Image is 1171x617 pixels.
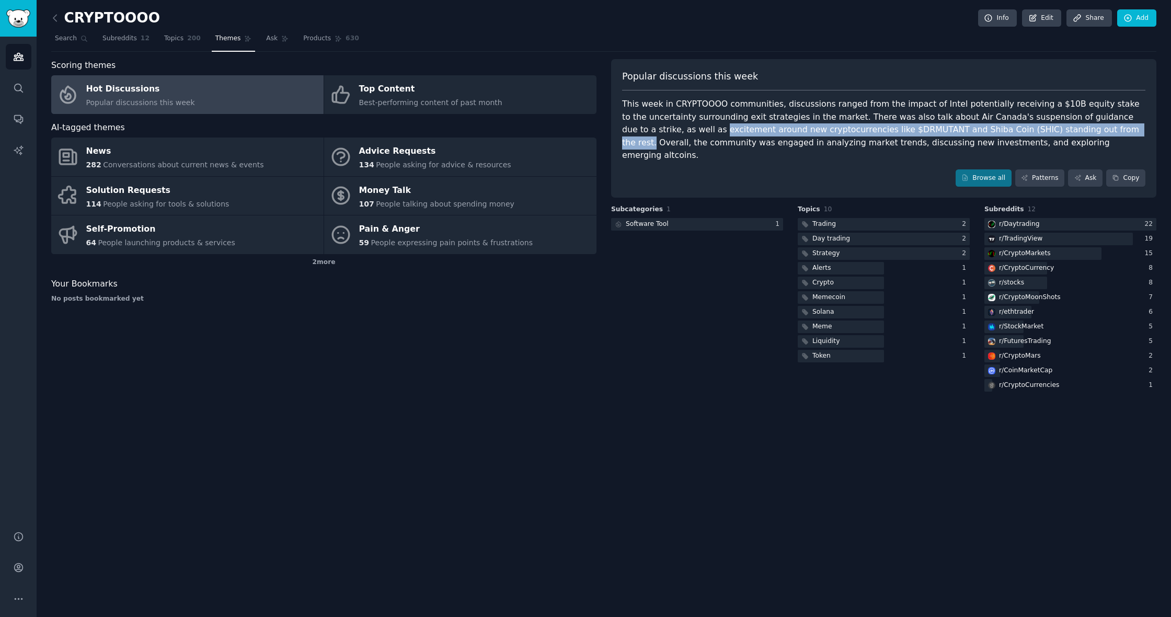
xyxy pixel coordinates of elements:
[798,247,970,260] a: Strategy2
[266,34,278,43] span: Ask
[1144,234,1156,244] div: 19
[1015,169,1064,187] a: Patterns
[359,161,374,169] span: 134
[988,352,995,360] img: CryptoMars
[1149,322,1156,332] div: 5
[798,306,970,319] a: Solana1
[622,98,1145,162] div: This week in CRYPTOOOO communities, discussions ranged from the impact of Intel potentially recei...
[812,220,836,229] div: Trading
[1144,220,1156,229] div: 22
[667,205,671,213] span: 1
[359,98,502,107] span: Best-performing content of past month
[962,220,970,229] div: 2
[51,121,125,134] span: AI-tagged themes
[988,250,995,257] img: CryptoMarkets
[984,233,1156,246] a: TradingViewr/TradingView19
[798,321,970,334] a: Meme1
[999,249,1051,258] div: r/ CryptoMarkets
[988,265,995,272] img: CryptoCurrency
[984,247,1156,260] a: CryptoMarketsr/CryptoMarkets15
[51,215,324,254] a: Self-Promotion64People launching products & services
[86,98,195,107] span: Popular discussions this week
[962,293,970,302] div: 1
[1106,169,1145,187] button: Copy
[103,161,263,169] span: Conversations about current news & events
[988,338,995,345] img: FuturesTrading
[812,322,832,332] div: Meme
[988,308,995,316] img: ethtrader
[812,278,834,288] div: Crypto
[215,34,241,43] span: Themes
[51,294,596,304] div: No posts bookmarked yet
[324,75,596,114] a: Top ContentBest-performing content of past month
[798,335,970,348] a: Liquidity1
[164,34,183,43] span: Topics
[359,182,514,199] div: Money Talk
[962,278,970,288] div: 1
[300,30,362,52] a: Products630
[962,322,970,332] div: 1
[812,249,840,258] div: Strategy
[1149,307,1156,317] div: 6
[51,177,324,215] a: Solution Requests114People asking for tools & solutions
[775,220,783,229] div: 1
[962,234,970,244] div: 2
[55,34,77,43] span: Search
[86,221,235,238] div: Self-Promotion
[798,277,970,290] a: Crypto1
[962,264,970,273] div: 1
[359,200,374,208] span: 107
[1149,366,1156,375] div: 2
[187,34,201,43] span: 200
[798,218,970,231] a: Trading2
[956,169,1012,187] a: Browse all
[1149,351,1156,361] div: 2
[324,138,596,176] a: Advice Requests134People asking for advice & resources
[1149,337,1156,346] div: 5
[984,262,1156,275] a: CryptoCurrencyr/CryptoCurrency8
[262,30,292,52] a: Ask
[988,294,995,301] img: CryptoMoonShots
[622,70,758,83] span: Popular discussions this week
[324,215,596,254] a: Pain & Anger59People expressing pain points & frustrations
[984,379,1156,392] a: CryptoCurrenciesr/CryptoCurrencies1
[988,235,995,243] img: TradingView
[1149,278,1156,288] div: 8
[984,350,1156,363] a: CryptoMarsr/CryptoMars2
[988,382,995,389] img: CryptoCurrencies
[812,234,850,244] div: Day trading
[984,306,1156,319] a: ethtraderr/ethtrader6
[1117,9,1156,27] a: Add
[51,59,116,72] span: Scoring themes
[160,30,204,52] a: Topics200
[1144,249,1156,258] div: 15
[51,75,324,114] a: Hot DiscussionsPopular discussions this week
[999,307,1034,317] div: r/ ethtrader
[824,205,832,213] span: 10
[359,238,369,247] span: 59
[102,34,137,43] span: Subreddits
[812,351,831,361] div: Token
[212,30,256,52] a: Themes
[962,337,970,346] div: 1
[51,254,596,271] div: 2 more
[86,182,229,199] div: Solution Requests
[798,291,970,304] a: Memecoin1
[999,278,1024,288] div: r/ stocks
[812,264,831,273] div: Alerts
[51,138,324,176] a: News282Conversations about current news & events
[962,351,970,361] div: 1
[51,30,91,52] a: Search
[962,249,970,258] div: 2
[303,34,331,43] span: Products
[988,323,995,330] img: StockMarket
[984,205,1024,214] span: Subreddits
[359,221,533,238] div: Pain & Anger
[51,10,160,27] h2: CRYPTOOOO
[988,221,995,228] img: Daytrading
[86,238,96,247] span: 64
[984,335,1156,348] a: FuturesTradingr/FuturesTrading5
[6,9,30,28] img: GummySearch logo
[988,279,995,287] img: stocks
[371,238,533,247] span: People expressing pain points & frustrations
